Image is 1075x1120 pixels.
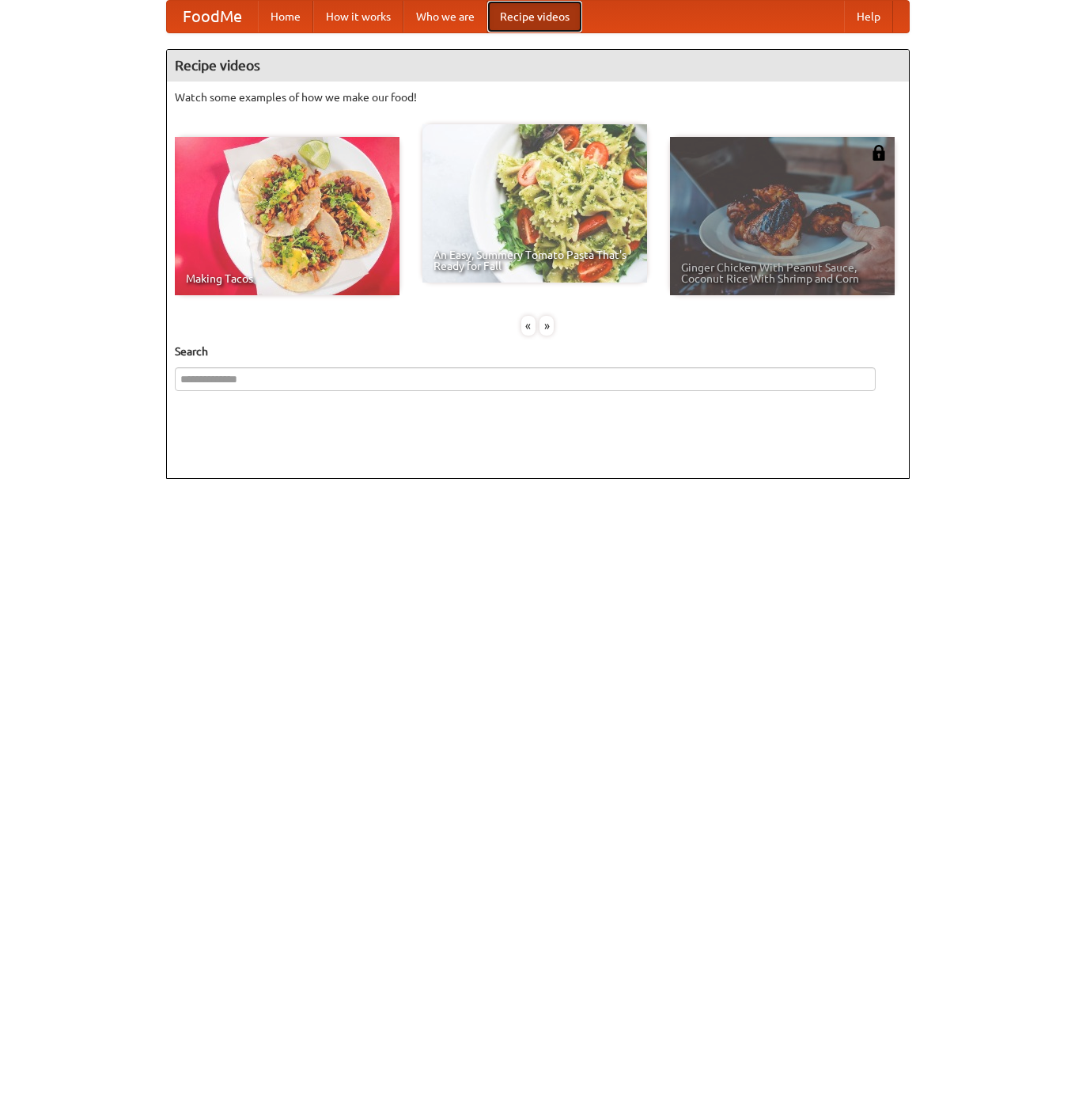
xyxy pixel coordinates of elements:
span: An Easy, Summery Tomato Pasta That's Ready for Fall [433,249,636,271]
a: Who we are [403,1,487,32]
a: Recipe videos [487,1,582,32]
p: Watch some examples of how we make our food! [175,89,901,105]
a: FoodMe [167,1,258,32]
div: » [539,316,554,336]
a: An Easy, Summery Tomato Pasta That's Ready for Fall [422,124,647,283]
h5: Search [175,344,901,359]
a: Help [844,1,893,32]
a: How it works [313,1,403,32]
a: Making Tacos [175,137,399,295]
div: « [521,316,536,336]
h4: Recipe videos [167,50,909,82]
a: Home [258,1,313,32]
img: 483408.png [871,145,887,161]
span: Making Tacos [186,273,388,284]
